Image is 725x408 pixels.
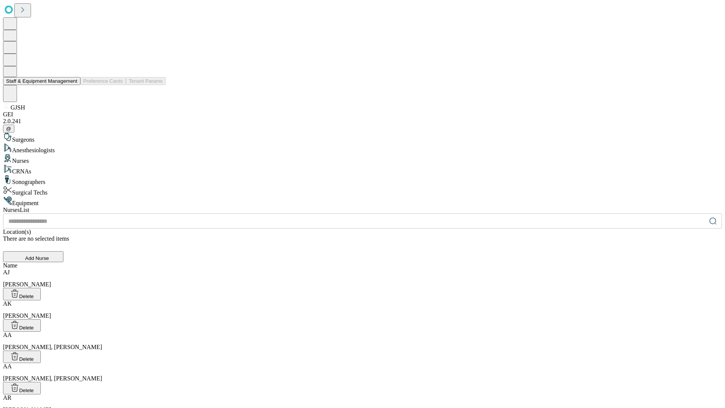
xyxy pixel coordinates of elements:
[19,356,34,362] span: Delete
[19,325,34,331] span: Delete
[3,143,722,154] div: Anesthesiologists
[19,294,34,299] span: Delete
[3,235,722,242] div: There are no selected items
[3,363,12,369] span: AA
[25,255,49,261] span: Add Nurse
[3,111,722,118] div: GEI
[19,388,34,393] span: Delete
[3,185,722,196] div: Surgical Techs
[3,288,41,300] button: Delete
[3,332,12,338] span: AA
[3,118,722,125] div: 2.0.241
[3,332,722,351] div: [PERSON_NAME], [PERSON_NAME]
[3,300,12,307] span: AK
[3,351,41,363] button: Delete
[80,77,126,85] button: Preference Cards
[3,154,722,164] div: Nurses
[3,262,722,269] div: Name
[3,319,41,332] button: Delete
[3,175,722,185] div: Sonographers
[126,77,166,85] button: Tenant Params
[3,125,14,133] button: @
[3,269,722,288] div: [PERSON_NAME]
[3,251,63,262] button: Add Nurse
[3,382,41,394] button: Delete
[3,196,722,207] div: Equipment
[3,77,80,85] button: Staff & Equipment Management
[3,229,31,235] span: Location(s)
[3,363,722,382] div: [PERSON_NAME], [PERSON_NAME]
[3,269,10,275] span: AJ
[3,164,722,175] div: CRNAs
[3,300,722,319] div: [PERSON_NAME]
[11,104,25,111] span: GJSH
[6,126,11,131] span: @
[3,207,722,213] div: Nurses List
[3,394,11,401] span: AR
[3,133,722,143] div: Surgeons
